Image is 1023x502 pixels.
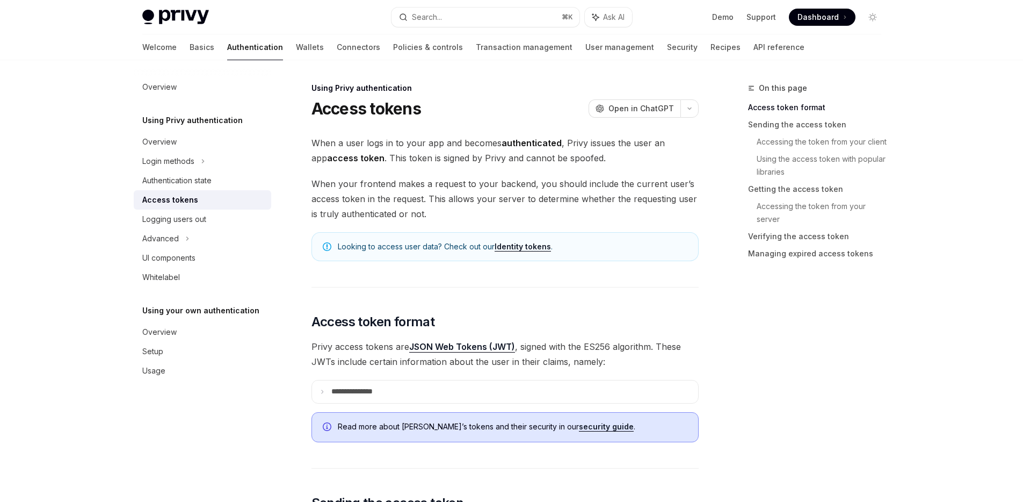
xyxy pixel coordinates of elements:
[227,34,283,60] a: Authentication
[142,345,163,358] div: Setup
[712,12,734,23] a: Demo
[134,171,271,190] a: Authentication state
[311,83,699,94] div: Using Privy authentication
[134,210,271,229] a: Logging users out
[338,241,687,252] span: Looking to access user data? Check out our .
[495,242,551,252] a: Identity tokens
[327,153,384,163] strong: access token
[142,213,206,226] div: Logging users out
[190,34,214,60] a: Basics
[748,228,890,245] a: Verifying the access token
[753,34,804,60] a: API reference
[142,232,179,245] div: Advanced
[142,81,177,94] div: Overview
[412,11,442,24] div: Search...
[134,132,271,152] a: Overview
[142,174,212,187] div: Authentication state
[710,34,741,60] a: Recipes
[142,10,209,25] img: light logo
[748,245,890,262] a: Managing expired access tokens
[337,34,380,60] a: Connectors
[476,34,572,60] a: Transaction management
[142,252,195,264] div: UI components
[748,181,890,198] a: Getting the access token
[134,361,271,381] a: Usage
[134,190,271,210] a: Access tokens
[589,99,680,118] button: Open in ChatGPT
[142,271,180,284] div: Whitelabel
[748,99,890,116] a: Access token format
[311,135,699,166] span: When a user logs in to your app and becomes , Privy issues the user an app . This token is signed...
[797,12,839,23] span: Dashboard
[134,77,271,97] a: Overview
[134,342,271,361] a: Setup
[757,198,890,228] a: Accessing the token from your server
[142,304,259,317] h5: Using your own authentication
[134,322,271,342] a: Overview
[789,9,855,26] a: Dashboard
[296,34,324,60] a: Wallets
[393,34,463,60] a: Policies & controls
[142,326,177,339] div: Overview
[603,12,625,23] span: Ask AI
[585,8,632,27] button: Ask AI
[311,339,699,369] span: Privy access tokens are , signed with the ES256 algorithm. These JWTs include certain information...
[757,150,890,181] a: Using the access token with popular libraries
[142,114,243,127] h5: Using Privy authentication
[864,9,881,26] button: Toggle dark mode
[142,135,177,148] div: Overview
[338,421,687,432] span: Read more about [PERSON_NAME]’s tokens and their security in our .
[142,34,177,60] a: Welcome
[759,82,807,95] span: On this page
[608,103,674,114] span: Open in ChatGPT
[311,99,421,118] h1: Access tokens
[562,13,573,21] span: ⌘ K
[142,155,194,168] div: Login methods
[757,133,890,150] a: Accessing the token from your client
[142,193,198,206] div: Access tokens
[748,116,890,133] a: Sending the access token
[667,34,698,60] a: Security
[311,313,435,331] span: Access token format
[311,176,699,221] span: When your frontend makes a request to your backend, you should include the current user’s access ...
[579,422,634,432] a: security guide
[142,364,165,377] div: Usage
[391,8,579,27] button: Search...⌘K
[134,268,271,287] a: Whitelabel
[409,341,515,353] a: JSON Web Tokens (JWT)
[323,242,331,251] svg: Note
[323,422,333,433] svg: Info
[134,248,271,268] a: UI components
[502,138,562,148] strong: authenticated
[585,34,654,60] a: User management
[746,12,776,23] a: Support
